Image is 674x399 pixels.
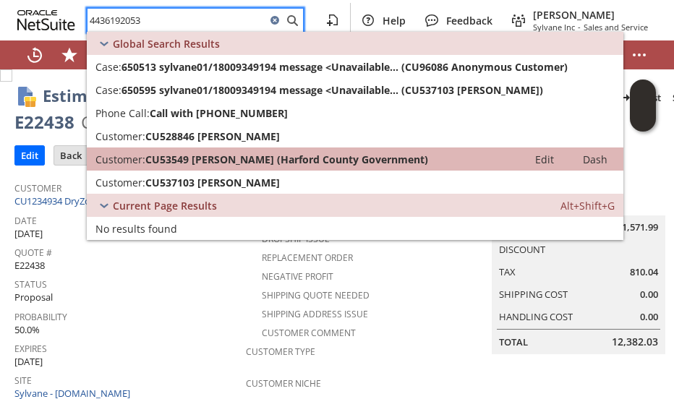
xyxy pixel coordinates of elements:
span: [PERSON_NAME] [533,8,648,22]
a: Customer Niche [246,377,321,390]
svg: Search [283,12,301,29]
span: 0.00 [640,288,658,301]
svg: logo [17,10,75,30]
a: Edit: [519,150,570,168]
input: Edit [15,146,44,165]
span: 50.0% [14,323,40,337]
a: Shipping Address Issue [262,308,368,320]
span: Help [383,14,406,27]
span: E22438 [14,259,45,273]
span: CU528846 [PERSON_NAME] [145,129,280,143]
span: 0.00 [640,310,658,324]
span: - [578,22,581,33]
span: Case: [95,60,121,74]
input: Back [54,146,88,165]
span: Oracle Guided Learning Widget. To move around, please hold and drag [630,106,656,132]
span: Sales and Service [584,22,648,33]
a: Phone Call:Call with [PHONE_NUMBER]Edit: [87,101,623,124]
a: Case:650595 sylvane01/18009349194 message <Unavailable... (CU537103 [PERSON_NAME])Edit: [87,78,623,101]
a: Customer:CU53549 [PERSON_NAME] (Harford County Government)Edit: Dash: [87,147,623,171]
span: [DATE] [14,227,43,241]
span: CU537103 [PERSON_NAME] [145,176,280,189]
a: Dash: [570,150,620,168]
a: Total [499,335,528,348]
input: Search [88,12,266,29]
div: CU1234934 DryZone Experts INC [81,111,347,134]
a: No results found [87,217,623,240]
span: Call with [PHONE_NUMBER] [150,106,288,120]
a: Date [14,215,37,227]
a: Recent Records [17,40,52,69]
span: Feedback [446,14,492,27]
a: Quote # [14,246,52,259]
svg: Shortcuts [61,46,78,64]
svg: Recent Records [26,46,43,64]
div: Shortcuts [52,40,87,69]
a: Shipping Cost [499,288,568,301]
span: [DATE] [14,355,43,369]
a: Customer Type [246,346,315,358]
img: Next [616,89,634,106]
span: 810.04 [630,265,658,279]
a: Status [14,278,47,291]
span: Phone Call: [95,106,150,120]
span: Case: [95,83,121,97]
span: CU53549 [PERSON_NAME] (Harford County Government) [145,153,428,166]
span: Current Page Results [113,199,217,213]
a: Replacement Order [262,252,353,264]
a: Expires [14,343,47,355]
span: 650595 sylvane01/18009349194 message <Unavailable... (CU537103 [PERSON_NAME]) [121,83,543,97]
a: CU1234934 DryZone Experts INC [14,194,158,207]
h1: Estimate [43,84,114,108]
a: Customer [14,182,61,194]
span: 11,571.99 [617,220,658,234]
span: Customer: [95,153,145,166]
span: Sylvane Inc [533,22,575,33]
a: Probability [14,311,67,323]
div: More menus [622,40,657,69]
a: Shipping Quote Needed [262,289,370,301]
a: Customer:CU537103 [PERSON_NAME]Edit: Dash: [87,171,623,194]
a: Negative Profit [262,270,333,283]
a: Customer:CU528846 [PERSON_NAME]Edit: Dash: [87,124,623,147]
a: Handling Cost [499,310,573,323]
span: Global Search Results [113,37,220,51]
span: Alt+Shift+G [560,199,615,213]
iframe: Click here to launch Oracle Guided Learning Help Panel [630,80,656,132]
span: Customer: [95,176,145,189]
a: Discount [499,243,545,256]
span: Proposal [14,291,53,304]
span: 12,382.03 [612,335,658,349]
a: Customer Comment [262,327,356,339]
a: Case:650513 sylvane01/18009349194 message <Unavailable... (CU96086 Anonymous Customer)Edit: [87,55,623,78]
span: Customer: [95,129,145,143]
a: Site [14,374,32,387]
span: 650513 sylvane01/18009349194 message <Unavailable... (CU96086 Anonymous Customer) [121,60,568,74]
span: No results found [95,222,177,236]
div: E22438 [14,111,74,134]
a: Tax [499,265,516,278]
